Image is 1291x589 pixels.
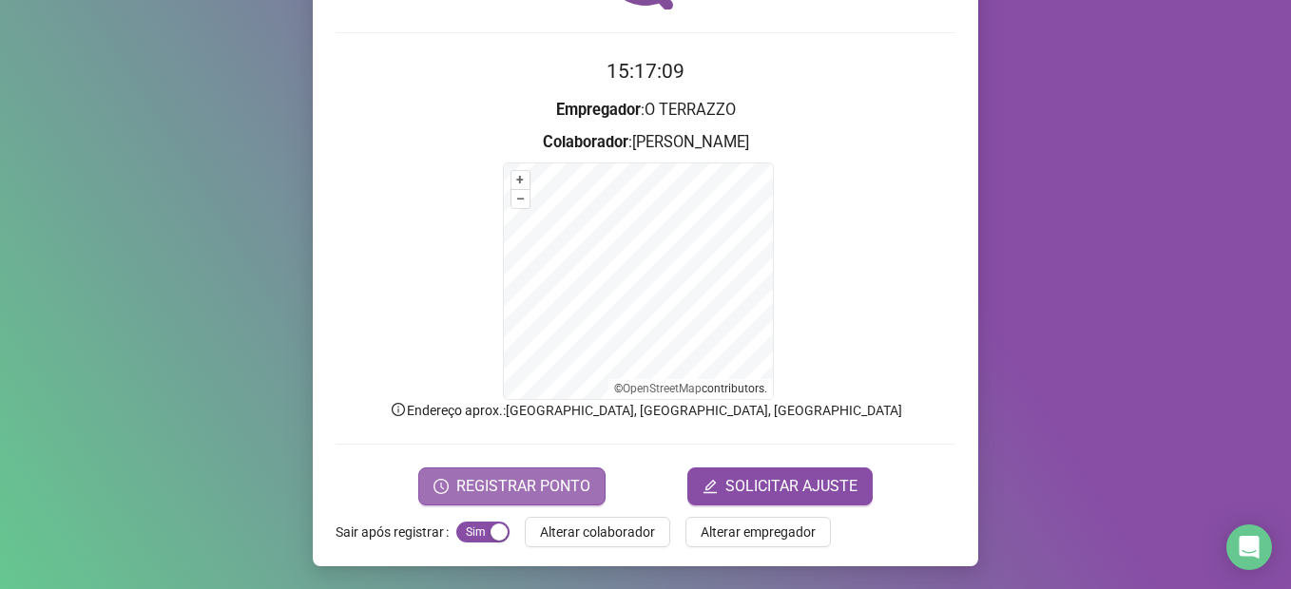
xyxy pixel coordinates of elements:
[556,101,641,119] strong: Empregador
[336,400,955,421] p: Endereço aprox. : [GEOGRAPHIC_DATA], [GEOGRAPHIC_DATA], [GEOGRAPHIC_DATA]
[390,401,407,418] span: info-circle
[336,130,955,155] h3: : [PERSON_NAME]
[456,475,590,498] span: REGISTRAR PONTO
[623,382,702,395] a: OpenStreetMap
[511,171,530,189] button: +
[336,98,955,123] h3: : O TERRAZZO
[685,517,831,547] button: Alterar empregador
[687,467,873,505] button: editSOLICITAR AJUSTE
[418,467,606,505] button: REGISTRAR PONTO
[336,517,456,547] label: Sair após registrar
[703,479,718,494] span: edit
[614,382,767,395] li: © contributors.
[701,522,816,542] span: Alterar empregador
[540,522,655,542] span: Alterar colaborador
[607,60,684,83] time: 15:17:09
[511,190,530,208] button: –
[543,133,628,151] strong: Colaborador
[725,475,857,498] span: SOLICITAR AJUSTE
[1226,524,1272,570] div: Open Intercom Messenger
[525,517,670,547] button: Alterar colaborador
[434,479,449,494] span: clock-circle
